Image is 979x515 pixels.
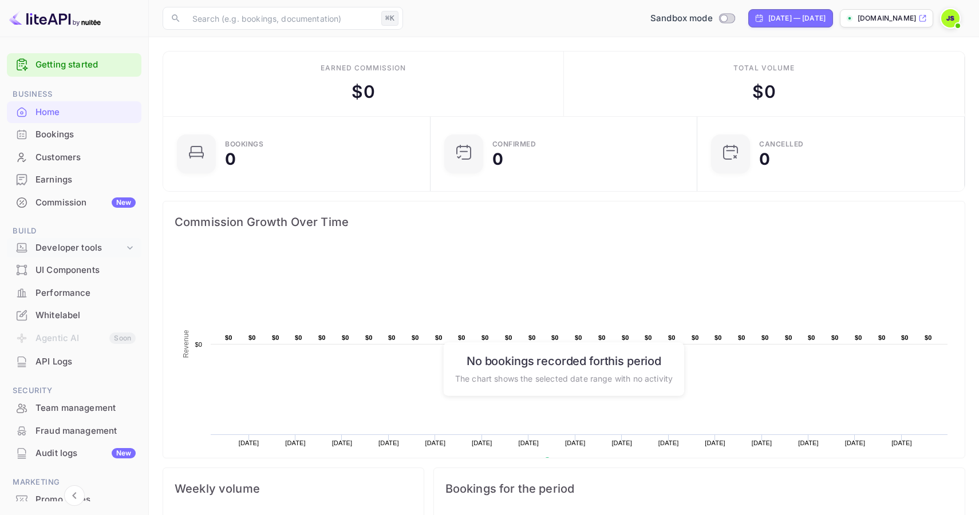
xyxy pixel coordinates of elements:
text: $0 [575,334,582,341]
text: $0 [925,334,932,341]
div: UI Components [35,264,136,277]
a: Team management [7,397,141,418]
text: [DATE] [239,439,259,446]
div: Switch to Production mode [646,12,739,25]
text: $0 [318,334,326,341]
text: $0 [831,334,839,341]
div: Bookings [35,128,136,141]
text: $0 [714,334,722,341]
span: Bookings for the period [445,480,953,498]
text: $0 [598,334,606,341]
text: $0 [528,334,536,341]
text: [DATE] [378,439,399,446]
a: Customers [7,146,141,168]
a: Home [7,101,141,122]
text: $0 [342,334,349,341]
text: $0 [668,334,676,341]
p: [DOMAIN_NAME] [858,13,916,23]
text: $0 [808,334,815,341]
div: Commission [35,196,136,209]
text: [DATE] [705,439,725,446]
div: Audit logs [35,447,136,460]
a: Audit logsNew [7,442,141,463]
div: New [112,448,136,458]
div: Total volume [733,63,795,73]
div: Promo codes [7,489,141,511]
div: $ 0 [352,79,374,105]
text: $0 [692,334,699,341]
text: $0 [738,334,745,341]
div: Fraud management [35,425,136,438]
text: $0 [901,334,909,341]
a: Performance [7,282,141,303]
text: $0 [645,334,652,341]
text: $0 [761,334,769,341]
text: [DATE] [332,439,353,446]
div: Promo codes [35,493,136,506]
text: $0 [195,341,202,348]
text: $0 [435,334,443,341]
text: $0 [412,334,419,341]
text: [DATE] [285,439,306,446]
div: Earned commission [321,63,405,73]
div: Confirmed [492,141,536,148]
text: Revenue [182,330,190,358]
a: Whitelabel [7,304,141,326]
div: Getting started [7,53,141,77]
text: $0 [481,334,489,341]
div: 0 [492,151,503,167]
div: CommissionNew [7,192,141,214]
span: Sandbox mode [650,12,713,25]
div: API Logs [7,351,141,373]
p: The chart shows the selected date range with no activity [455,372,673,384]
a: Getting started [35,58,136,72]
text: $0 [295,334,302,341]
text: $0 [248,334,256,341]
div: Team management [7,397,141,419]
div: Developer tools [7,238,141,258]
text: $0 [878,334,886,341]
div: CANCELLED [759,141,804,148]
span: Build [7,225,141,237]
text: Revenue [555,457,584,465]
a: UI Components [7,259,141,280]
text: $0 [225,334,232,341]
a: CommissionNew [7,192,141,213]
a: Fraud management [7,420,141,441]
a: Earnings [7,169,141,190]
div: Customers [35,151,136,164]
text: [DATE] [611,439,632,446]
div: $ 0 [752,79,775,105]
text: [DATE] [425,439,446,446]
div: ⌘K [381,11,398,26]
input: Search (e.g. bookings, documentation) [185,7,377,30]
div: Audit logsNew [7,442,141,465]
a: Bookings [7,124,141,145]
h6: No bookings recorded for this period [455,354,673,367]
text: [DATE] [658,439,679,446]
div: Fraud management [7,420,141,442]
text: [DATE] [752,439,772,446]
text: $0 [505,334,512,341]
div: Earnings [7,169,141,191]
text: [DATE] [845,439,866,446]
div: Home [7,101,141,124]
text: [DATE] [798,439,819,446]
div: Performance [7,282,141,304]
div: Whitelabel [35,309,136,322]
div: Developer tools [35,241,124,255]
text: $0 [785,334,792,341]
div: 0 [225,151,236,167]
img: LiteAPI logo [9,9,101,27]
text: [DATE] [891,439,912,446]
div: [DATE] — [DATE] [768,13,826,23]
text: $0 [388,334,396,341]
span: Marketing [7,476,141,489]
text: [DATE] [518,439,539,446]
text: [DATE] [565,439,586,446]
text: [DATE] [472,439,492,446]
text: $0 [272,334,279,341]
div: Bookings [225,141,263,148]
span: Security [7,385,141,397]
div: Earnings [35,173,136,187]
